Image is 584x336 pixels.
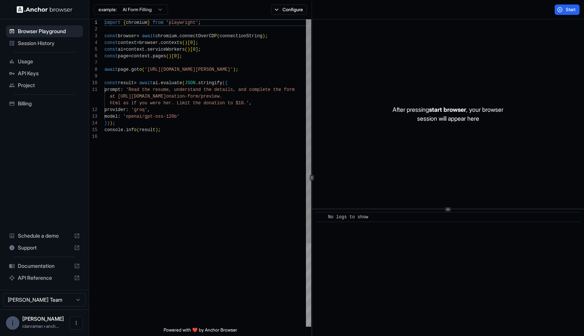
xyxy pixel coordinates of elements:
[110,101,243,106] span: html as if you were her. Limit the donation to $10
[182,40,185,45] span: (
[158,80,161,86] span: .
[17,6,72,13] img: Anchor Logo
[6,230,83,242] div: Schedule a demo
[118,80,134,86] span: result
[196,40,198,45] span: ;
[126,47,145,52] span: context
[118,54,129,59] span: page
[220,34,262,39] span: connectionString
[198,47,201,52] span: ;
[113,121,115,126] span: ;
[136,40,139,45] span: =
[6,67,83,79] div: API Keys
[139,80,153,86] span: await
[147,47,185,52] span: serviceWorkers
[104,127,123,133] span: console
[89,39,97,46] div: 4
[185,80,196,86] span: JSON
[89,33,97,39] div: 3
[118,34,136,39] span: browser
[164,327,237,336] span: Powered with ❤️ by Anchor Browser
[89,107,97,113] div: 12
[566,7,576,13] span: Start
[104,40,118,45] span: const
[99,7,117,13] span: example:
[6,56,83,67] div: Usage
[118,47,123,52] span: ai
[243,101,249,106] span: .'
[193,40,196,45] span: ]
[104,54,118,59] span: const
[187,40,190,45] span: [
[171,54,174,59] span: [
[236,67,238,72] span: ;
[555,4,580,15] button: Start
[104,80,118,86] span: const
[196,47,198,52] span: ]
[89,66,97,73] div: 8
[147,107,150,112] span: ,
[328,215,368,220] span: No logs to show
[136,34,139,39] span: =
[6,79,83,91] div: Project
[198,20,201,25] span: ;
[104,67,118,72] span: await
[174,54,177,59] span: 0
[180,34,217,39] span: connectOverCDP
[123,114,179,119] span: 'openai/gpt-oss-120b'
[6,242,83,254] div: Support
[158,40,161,45] span: .
[158,127,161,133] span: ;
[18,100,80,107] span: Billing
[147,20,150,25] span: }
[177,34,179,39] span: .
[393,105,503,123] p: After pressing , your browser session will appear here
[89,46,97,53] div: 5
[104,20,120,25] span: import
[136,127,139,133] span: (
[120,87,123,92] span: :
[260,87,295,92] span: lete the form
[150,54,152,59] span: .
[126,127,137,133] span: info
[104,107,126,112] span: provider
[104,47,118,52] span: const
[265,34,268,39] span: ;
[131,54,150,59] span: context
[155,34,177,39] span: chromium
[233,67,236,72] span: )
[89,86,97,93] div: 11
[198,80,222,86] span: stringify
[262,34,265,39] span: )
[225,80,228,86] span: {
[18,70,80,77] span: API Keys
[89,120,97,127] div: 14
[104,34,118,39] span: const
[123,20,126,25] span: {
[126,20,148,25] span: chromium
[169,54,171,59] span: )
[123,47,126,52] span: =
[22,316,64,322] span: idan raman
[118,67,129,72] span: page
[145,47,147,52] span: .
[153,20,164,25] span: from
[145,67,233,72] span: '[URL][DOMAIN_NAME][PERSON_NAME]'
[142,34,155,39] span: await
[177,54,179,59] span: ]
[18,39,80,47] span: Session History
[110,121,112,126] span: )
[89,80,97,86] div: 10
[18,244,71,251] span: Support
[217,34,220,39] span: (
[161,80,182,86] span: evaluate
[153,54,166,59] span: pages
[166,94,222,99] span: onation-form/preview.
[89,133,97,140] div: 16
[18,232,71,240] span: Schedule a demo
[190,40,193,45] span: 0
[6,37,83,49] div: Session History
[6,316,19,330] div: i
[185,40,187,45] span: )
[222,80,225,86] span: (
